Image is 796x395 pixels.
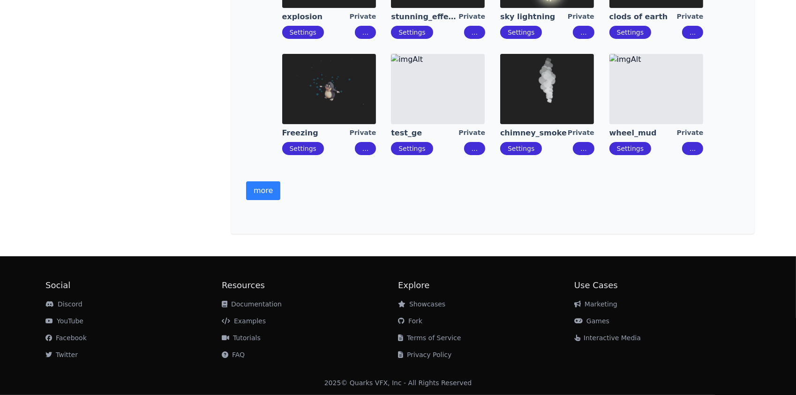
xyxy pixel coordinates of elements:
[282,142,324,155] button: Settings
[290,145,316,152] a: Settings
[508,29,534,36] a: Settings
[677,128,704,138] div: Private
[677,12,704,22] div: Private
[391,12,458,22] a: stunning_effect_Anton
[682,142,703,155] button: ...
[350,12,376,22] div: Private
[45,317,83,325] a: YouTube
[500,54,594,124] img: imgAlt
[464,26,485,39] button: ...
[391,26,433,39] button: Settings
[500,128,568,138] a: chimney_smoke
[398,351,451,358] a: Privacy Policy
[573,142,594,155] button: ...
[282,26,324,39] button: Settings
[573,26,594,39] button: ...
[222,334,261,342] a: Tutorials
[246,181,280,200] button: more
[222,300,282,308] a: Documentation
[398,145,425,152] a: Settings
[391,142,433,155] button: Settings
[617,29,644,36] a: Settings
[574,279,751,292] h2: Use Cases
[682,26,703,39] button: ...
[500,12,568,22] a: sky lightning
[458,128,485,138] div: Private
[464,142,485,155] button: ...
[398,300,445,308] a: Showcases
[609,54,703,124] img: imgAlt
[398,279,574,292] h2: Explore
[568,128,594,138] div: Private
[508,145,534,152] a: Settings
[222,279,398,292] h2: Resources
[45,351,78,358] a: Twitter
[355,142,376,155] button: ...
[391,54,485,124] img: imgAlt
[609,128,677,138] a: wheel_mud
[391,128,458,138] a: test_ge
[574,317,609,325] a: Games
[500,142,542,155] button: Settings
[350,128,376,138] div: Private
[609,142,651,155] button: Settings
[500,26,542,39] button: Settings
[45,300,83,308] a: Discord
[282,128,350,138] a: Freezing
[609,12,677,22] a: clods of earth
[45,279,222,292] h2: Social
[574,300,617,308] a: Marketing
[282,54,376,124] img: imgAlt
[458,12,485,22] div: Private
[282,12,350,22] a: explosion
[398,29,425,36] a: Settings
[398,334,461,342] a: Terms of Service
[45,334,87,342] a: Facebook
[574,334,641,342] a: Interactive Media
[617,145,644,152] a: Settings
[324,378,472,388] div: 2025 © Quarks VFX, Inc - All Rights Reserved
[568,12,594,22] div: Private
[355,26,376,39] button: ...
[290,29,316,36] a: Settings
[609,26,651,39] button: Settings
[398,317,422,325] a: Fork
[222,317,266,325] a: Examples
[222,351,245,358] a: FAQ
